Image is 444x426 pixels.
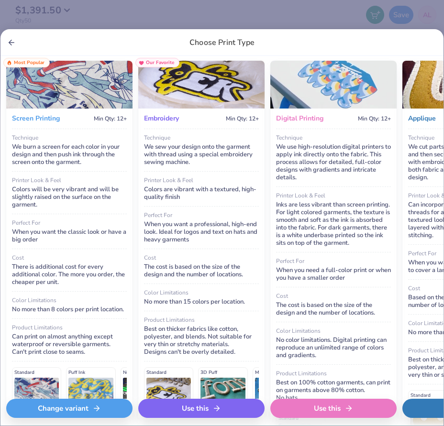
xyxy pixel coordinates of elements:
[12,185,119,209] span: Colors will be very vibrant and will be slightly raised on the surface on the garment.
[276,258,391,264] div: Perfect For
[144,177,259,183] div: Printer Look & Feel
[144,114,179,123] div: Embroidery
[12,262,125,286] span: There is additional cost for every additional color. The more you order, the cheaper per unit.
[14,60,44,65] span: Most Popular
[6,37,17,48] button: Back
[138,399,265,418] div: Use this
[12,135,127,141] div: Technique
[12,114,60,123] div: Screen Printing
[12,297,127,303] div: Color Limitations
[276,336,387,360] span: No color limitations. Digital printing can reproduce an unlimited range of colors and gradients.
[12,177,127,183] div: Printer Look & Feel
[12,228,126,244] span: When you want the classic look or have a big order
[144,325,252,356] span: Best on thicker fabrics like cotton, polyester, and blends. Not suitable for very thin or stretch...
[12,255,127,261] div: Cost
[12,325,127,330] div: Product Limitations
[276,193,391,198] div: Printer Look & Feel
[6,399,133,418] div: Change variant
[276,371,391,376] div: Product Limitations
[358,115,391,122] span: Min Qty: 12+
[144,212,259,218] div: Perfect For
[276,266,391,282] span: When you need a full-color print or when you have a smaller order
[0,29,444,56] div: Choose Print Type
[6,61,133,109] img: Screen Printing
[276,378,390,402] span: Best on 100% cotton garments, can print on garments above 80% cotton. No hats.
[144,255,259,261] div: Cost
[12,220,127,226] div: Perfect For
[144,185,256,201] span: Colors are vibrant with a textured, high-quality finish
[144,297,245,306] span: No more than 15 colors per location.
[408,114,436,123] div: Applique
[276,328,391,334] div: Color Limitations
[138,61,265,109] img: Embroidery
[12,305,124,314] span: No more than 8 colors per print location.
[276,200,390,247] span: Inks are less vibrant than screen printing. For light colored garments, the texture is smooth and...
[144,142,253,166] span: We sew your design onto the garment with thread using a special embroidery sewing machine.
[12,142,120,166] span: We burn a screen for each color in your design and then push ink through the screen onto the garm...
[270,61,397,109] img: Digital Printing
[276,142,391,182] span: We use high-resolution digital printers to apply ink directly onto the fabric. This process allow...
[276,301,375,317] span: The cost is based on the size of the design and the number of locations.
[144,317,259,323] div: Product Limitations
[276,135,391,141] div: Technique
[144,220,257,244] span: When you want a professional, high-end look. Ideal for logos and text on hats and heavy garments
[270,399,397,418] div: Use this
[12,332,113,356] span: Can print on almost anything except waterproof or reversible garments. Can't print close to seams.
[144,262,243,279] span: The cost is based on the size of the design and the number of locations.
[276,114,323,123] div: Digital Printing
[146,60,174,65] span: Our Favorite
[144,290,259,295] div: Color Limitations
[144,135,259,141] div: Technique
[94,115,127,122] span: Min Qty: 12+
[226,115,259,122] span: Min Qty: 12+
[276,293,391,299] div: Cost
